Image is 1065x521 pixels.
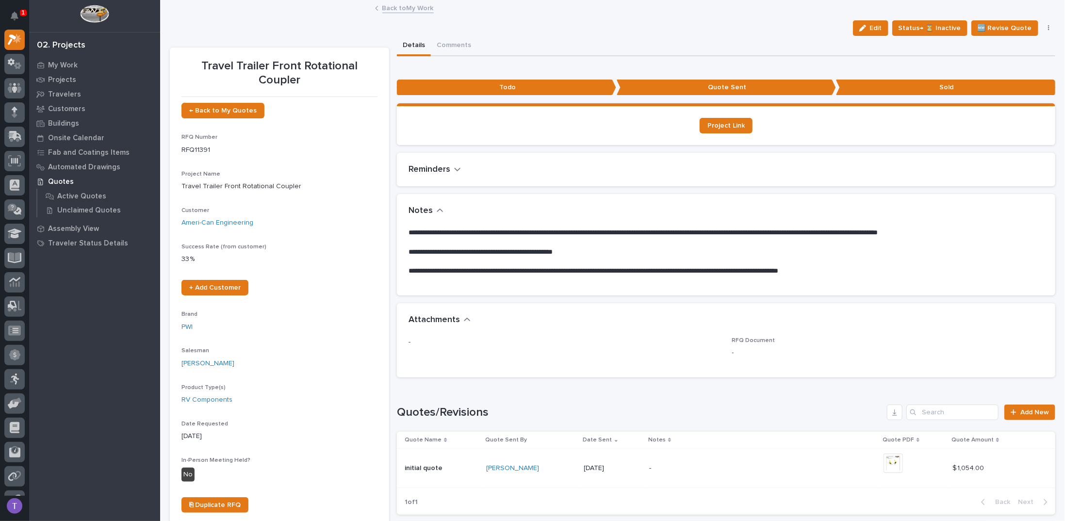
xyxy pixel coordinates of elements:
[397,36,431,56] button: Details
[181,244,266,250] span: Success Rate (from customer)
[397,490,426,514] p: 1 of 1
[57,206,121,215] p: Unclaimed Quotes
[57,192,106,201] p: Active Quotes
[951,435,994,445] p: Quote Amount
[431,36,477,56] button: Comments
[870,24,882,33] span: Edit
[732,348,1044,358] p: -
[409,315,460,326] h2: Attachments
[37,189,160,203] a: Active Quotes
[29,236,160,250] a: Traveler Status Details
[409,315,471,326] button: Attachments
[181,468,195,482] div: No
[48,61,78,70] p: My Work
[12,12,25,27] div: Notifications1
[973,498,1014,506] button: Back
[181,358,234,369] a: [PERSON_NAME]
[648,435,666,445] p: Notes
[397,406,883,420] h1: Quotes/Revisions
[853,20,888,36] button: Edit
[883,435,914,445] p: Quote PDF
[48,119,79,128] p: Buildings
[189,107,257,114] span: ← Back to My Quotes
[181,457,250,463] span: In-Person Meeting Held?
[485,435,527,445] p: Quote Sent By
[4,496,25,516] button: users-avatar
[181,280,248,295] a: + Add Customer
[405,435,442,445] p: Quote Name
[405,462,444,472] p: initial quote
[978,22,1032,34] span: 🆕 Revise Quote
[181,103,264,118] a: ← Back to My Quotes
[29,58,160,72] a: My Work
[37,40,85,51] div: 02. Projects
[29,101,160,116] a: Customers
[37,203,160,217] a: Unclaimed Quotes
[700,118,753,133] a: Project Link
[971,20,1038,36] button: 🆕 Revise Quote
[48,134,104,143] p: Onsite Calendar
[181,218,253,228] a: Ameri-Can Engineering
[181,431,377,441] p: [DATE]
[29,160,160,174] a: Automated Drawings
[409,206,443,216] button: Notes
[29,116,160,130] a: Buildings
[29,221,160,236] a: Assembly View
[409,164,450,175] h2: Reminders
[1014,498,1055,506] button: Next
[1004,405,1055,420] a: Add New
[189,284,241,291] span: + Add Customer
[397,449,1055,488] tr: initial quoteinitial quote [PERSON_NAME] [DATE]-$ 1,054.00$ 1,054.00
[181,145,377,155] p: RFQ11391
[409,164,461,175] button: Reminders
[29,145,160,160] a: Fab and Coatings Items
[189,502,241,508] span: ⎘ Duplicate RFQ
[48,90,81,99] p: Travelers
[21,9,25,16] p: 1
[409,337,720,347] p: -
[181,181,377,192] p: Travel Trailer Front Rotational Coupler
[29,174,160,189] a: Quotes
[952,462,986,472] p: $ 1,054.00
[48,225,99,233] p: Assembly View
[48,178,74,186] p: Quotes
[29,87,160,101] a: Travelers
[181,421,228,427] span: Date Requested
[181,497,248,513] a: ⎘ Duplicate RFQ
[397,80,616,96] p: Todo
[48,239,128,248] p: Traveler Status Details
[181,208,209,213] span: Customer
[181,348,209,354] span: Salesman
[181,254,377,264] p: 33 %
[181,59,377,87] p: Travel Trailer Front Rotational Coupler
[48,76,76,84] p: Projects
[989,498,1010,506] span: Back
[48,105,85,114] p: Customers
[181,395,232,405] a: RV Components
[48,148,130,157] p: Fab and Coatings Items
[1018,498,1039,506] span: Next
[181,385,226,391] span: Product Type(s)
[29,72,160,87] a: Projects
[48,163,120,172] p: Automated Drawings
[382,2,434,13] a: Back toMy Work
[617,80,836,96] p: Quote Sent
[4,6,25,26] button: Notifications
[29,130,160,145] a: Onsite Calendar
[836,80,1055,96] p: Sold
[899,22,961,34] span: Status→ ⏳ Inactive
[181,322,193,332] a: PWI
[906,405,999,420] input: Search
[80,5,109,23] img: Workspace Logo
[181,171,220,177] span: Project Name
[892,20,967,36] button: Status→ ⏳ Inactive
[409,206,433,216] h2: Notes
[181,134,217,140] span: RFQ Number
[649,464,819,472] p: -
[707,122,745,129] span: Project Link
[732,338,775,343] span: RFQ Document
[181,311,197,317] span: Brand
[486,464,539,472] a: [PERSON_NAME]
[584,464,641,472] p: [DATE]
